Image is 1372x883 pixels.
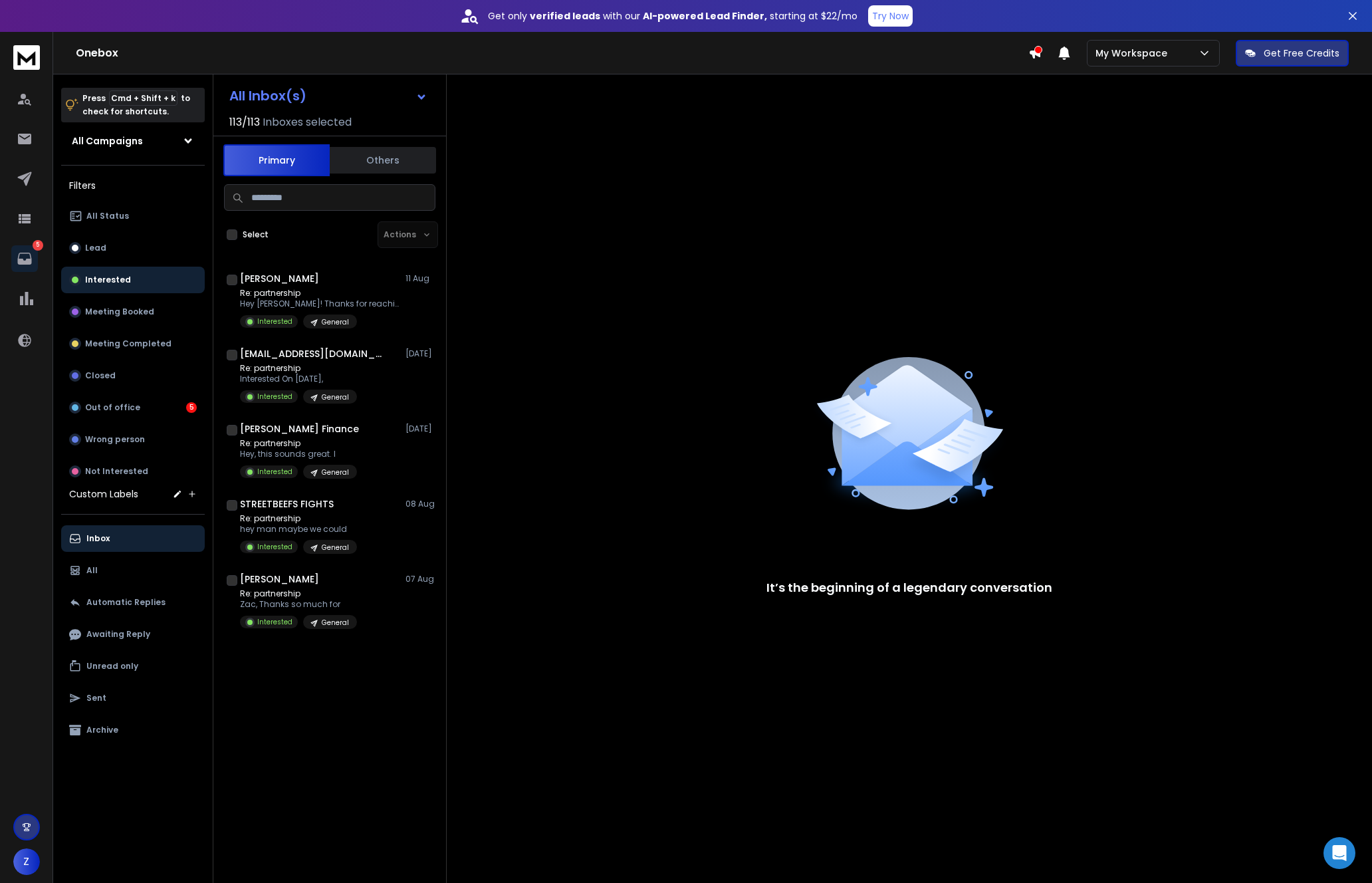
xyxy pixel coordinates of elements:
button: Automatic Replies [61,589,205,616]
p: My Workspace [1095,47,1173,60]
img: logo [13,45,40,70]
p: Meeting Booked [85,307,154,317]
button: Closed [61,362,205,389]
h3: Custom Labels [69,487,138,501]
p: Hey, this sounds great. I [240,449,357,459]
h1: All Campaigns [72,134,143,148]
h1: [PERSON_NAME] Finance [240,422,359,436]
p: Re: partnership [240,588,357,599]
button: Primary [223,144,330,176]
p: Press to check for shortcuts. [82,92,190,118]
h1: [PERSON_NAME] [240,572,319,586]
p: Interested [257,542,292,552]
span: 113 / 113 [229,114,260,130]
button: Others [330,146,436,175]
button: Meeting Booked [61,299,205,325]
p: Archive [86,725,118,735]
p: [DATE] [405,424,435,434]
p: Get Free Credits [1264,47,1339,60]
button: Wrong person [61,426,205,453]
p: Get only with our starting at $22/mo [488,9,857,23]
p: Not Interested [85,466,148,477]
p: Zac, Thanks so much for [240,599,357,610]
p: Closed [85,370,116,381]
span: Cmd + Shift + k [109,90,177,106]
p: [DATE] [405,348,435,359]
h1: STREETBEEFS FIGHTS [240,497,334,511]
p: General [322,467,349,477]
button: Archive [61,717,205,743]
h1: [EMAIL_ADDRESS][DOMAIN_NAME] [240,347,386,360]
div: Open Intercom Messenger [1323,837,1355,869]
label: Select [243,229,269,240]
button: Awaiting Reply [61,621,205,648]
button: Unread only [61,653,205,680]
button: Try Now [868,5,913,27]
p: 11 Aug [405,273,435,284]
strong: verified leads [530,9,600,23]
p: 08 Aug [405,499,435,509]
p: Hey [PERSON_NAME]! Thanks for reaching [240,299,400,309]
p: General [322,618,349,628]
p: 5 [33,240,43,251]
p: Re: partnership [240,438,357,449]
p: Awaiting Reply [86,629,150,640]
button: Get Free Credits [1236,40,1349,66]
p: Wrong person [85,434,145,445]
p: 07 Aug [405,574,435,584]
button: All Inbox(s) [219,82,438,109]
p: General [322,543,349,553]
button: All Campaigns [61,128,205,154]
p: It’s the beginning of a legendary conversation [766,578,1052,597]
p: Unread only [86,661,138,672]
p: Interested [257,467,292,477]
p: Interested [257,316,292,326]
button: Interested [61,267,205,293]
button: All [61,557,205,584]
p: Re: partnership [240,288,400,299]
h1: All Inbox(s) [229,89,306,102]
button: Not Interested [61,458,205,485]
p: Interested [85,275,131,285]
a: 5 [11,245,38,272]
div: 5 [186,402,197,413]
p: Interested On [DATE], [240,374,357,384]
p: Meeting Completed [85,338,171,349]
p: Try Now [872,9,909,23]
p: Inbox [86,533,110,544]
button: Lead [61,235,205,261]
p: hey man maybe we could [240,524,357,535]
p: Re: partnership [240,363,357,374]
p: Out of office [85,402,140,413]
p: Re: partnership [240,513,357,524]
button: Z [13,848,40,875]
p: Interested [257,617,292,627]
p: General [322,317,349,327]
p: General [322,392,349,402]
strong: AI-powered Lead Finder, [643,9,767,23]
p: Lead [85,243,106,253]
button: Out of office5 [61,394,205,421]
button: All Status [61,203,205,229]
button: Meeting Completed [61,330,205,357]
h1: Onebox [76,45,1028,61]
p: Interested [257,392,292,402]
p: Sent [86,693,106,703]
button: Sent [61,685,205,711]
p: Automatic Replies [86,597,166,608]
h3: Filters [61,176,205,195]
p: All [86,565,98,576]
h3: Inboxes selected [263,114,352,130]
h1: [PERSON_NAME] [240,272,319,285]
p: All Status [86,211,129,221]
button: Inbox [61,525,205,552]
